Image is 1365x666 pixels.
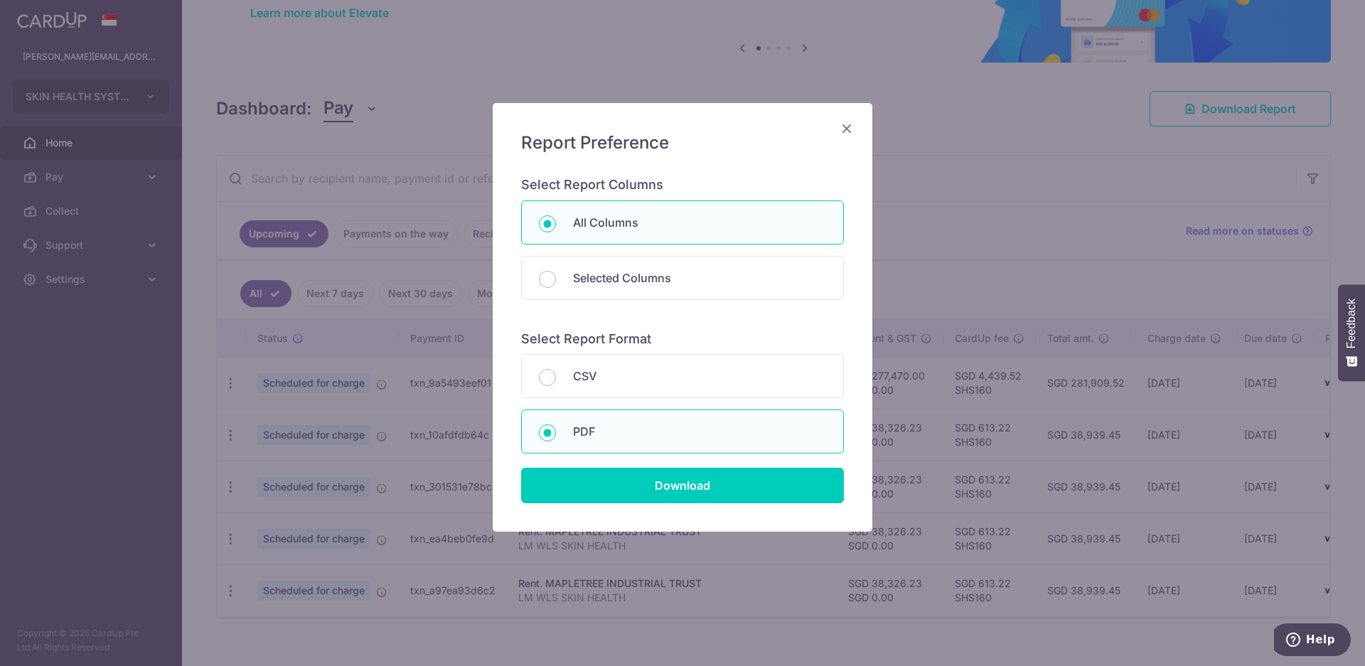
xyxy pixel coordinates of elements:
[521,331,844,348] h6: Select Report Format
[573,423,826,440] p: PDF
[521,177,844,193] h6: Select Report Columns
[1345,299,1358,348] span: Feedback
[838,120,855,137] button: Close
[521,131,844,154] h5: Report Preference
[573,367,826,385] p: CSV
[573,214,826,231] p: All Columns
[1338,284,1365,381] button: Feedback - Show survey
[521,468,844,503] input: Download
[573,269,826,286] p: Selected Columns
[1274,623,1351,659] iframe: Opens a widget where you can find more information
